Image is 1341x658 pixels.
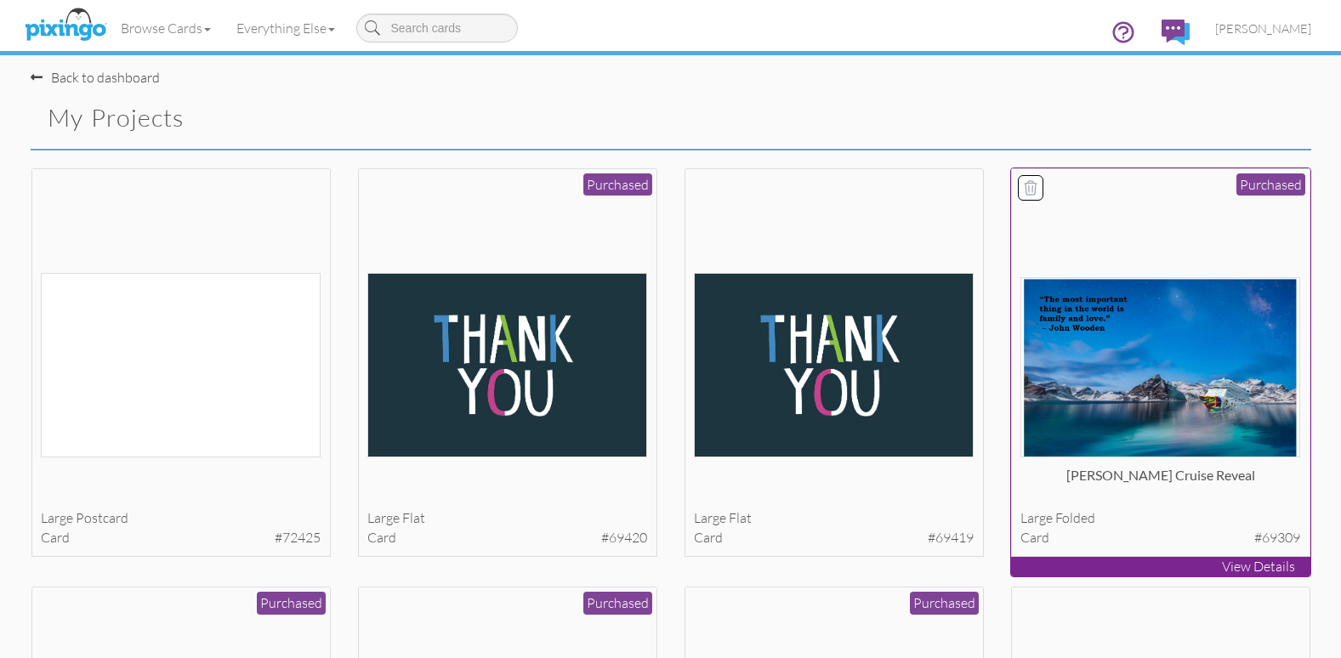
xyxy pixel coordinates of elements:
div: Purchased [910,592,979,615]
div: Purchased [583,592,652,615]
span: large [694,509,726,526]
input: Search cards [356,14,518,43]
img: pixingo logo [20,4,111,47]
div: Purchased [583,173,652,196]
div: card [1020,528,1300,547]
div: [PERSON_NAME] Cruise Reveal [1020,466,1300,500]
div: Purchased [1236,173,1305,196]
span: large [367,509,400,526]
div: card [694,528,974,547]
span: folded [1055,509,1095,526]
span: large [1020,509,1053,526]
img: 130164-1-1743988577514-5008921be16ab10d-qa.jpg [41,273,321,457]
span: #72425 [275,528,321,547]
img: 123667-1-1731551600931-bd458e21b8206df5-qa.jpg [1020,277,1300,457]
img: 123672-1-1731552550956-f00d948bfd75684e-qa.jpg [694,273,974,457]
h2: My Projects [48,105,641,132]
span: flat [402,509,425,526]
a: [PERSON_NAME] [1202,7,1324,50]
iframe: Chat [1340,657,1341,658]
div: card [41,528,321,547]
a: Everything Else [224,7,348,49]
span: flat [729,509,752,526]
img: comments.svg [1162,20,1190,45]
div: Purchased [257,592,326,615]
span: large [41,509,73,526]
a: Browse Cards [108,7,224,49]
span: postcard [76,509,128,526]
p: View Details [1011,557,1310,576]
a: Back to dashboard [31,69,160,86]
span: #69420 [601,528,647,547]
span: [PERSON_NAME] [1215,21,1311,36]
img: 123673-1-1731553489832-1dcb21240db260b6-qa.jpg [367,273,647,457]
span: #69419 [928,528,974,547]
div: card [367,528,647,547]
span: #69309 [1254,528,1300,547]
